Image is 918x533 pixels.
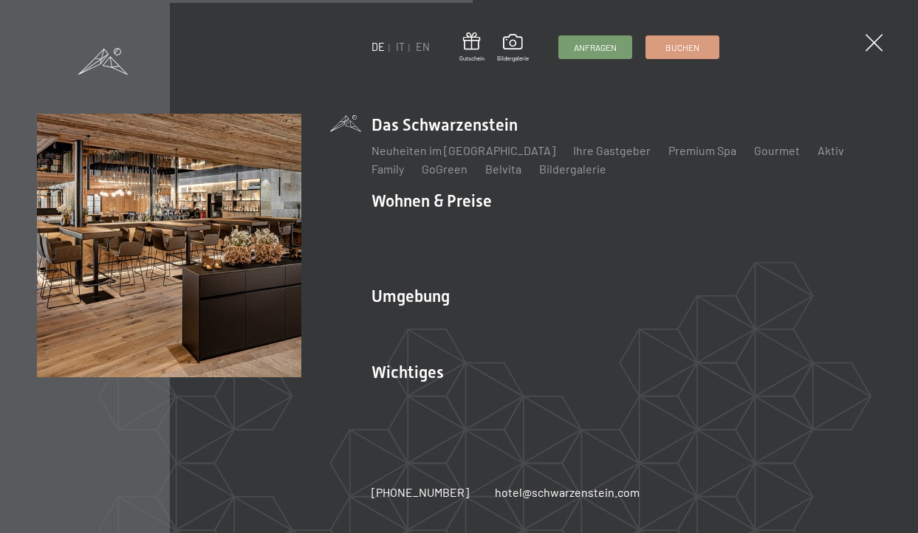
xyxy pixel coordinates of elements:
a: DE [371,41,385,53]
span: Buchen [665,41,699,54]
a: Belvita [485,162,521,176]
span: Bildergalerie [497,55,529,63]
a: Anfragen [559,36,631,58]
a: GoGreen [422,162,467,176]
a: Gutschein [459,32,484,63]
a: Premium Spa [668,143,736,157]
a: Gourmet [754,143,800,157]
a: EN [416,41,430,53]
a: Neuheiten im [GEOGRAPHIC_DATA] [371,143,555,157]
a: Family [371,162,404,176]
span: Anfragen [574,41,617,54]
a: Bildergalerie [539,162,606,176]
a: hotel@schwarzenstein.com [495,484,640,501]
span: Gutschein [459,55,484,63]
a: Aktiv [818,143,844,157]
a: Buchen [646,36,719,58]
span: [PHONE_NUMBER] [371,485,469,499]
a: IT [396,41,405,53]
a: Ihre Gastgeber [573,143,651,157]
a: Bildergalerie [497,34,529,62]
a: [PHONE_NUMBER] [371,484,469,501]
